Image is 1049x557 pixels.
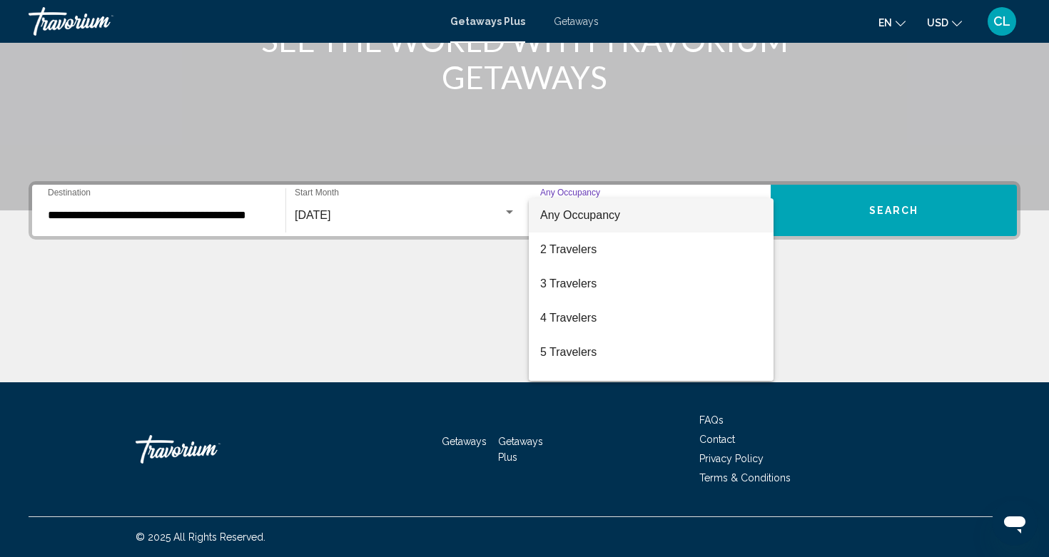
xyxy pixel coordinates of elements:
[540,267,762,301] span: 3 Travelers
[540,232,762,267] span: 2 Travelers
[540,369,762,404] span: 6 Travelers
[540,209,620,221] span: Any Occupancy
[540,301,762,335] span: 4 Travelers
[992,500,1038,546] iframe: Button to launch messaging window
[540,335,762,369] span: 5 Travelers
